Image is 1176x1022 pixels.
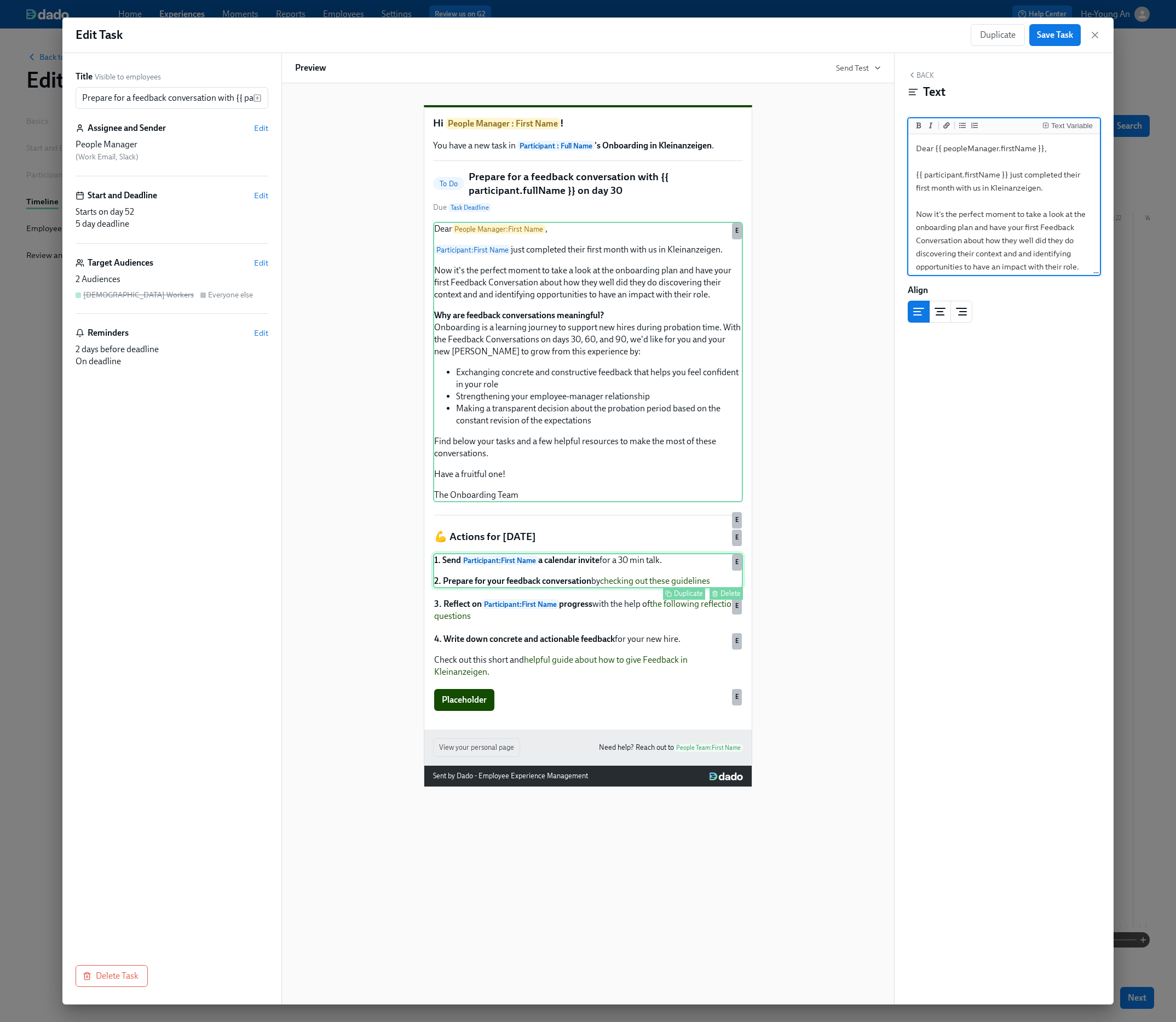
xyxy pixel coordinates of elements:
p: You have a new task in . [433,140,743,152]
div: Target AudiencesEdit2 Audiences[DEMOGRAPHIC_DATA] WorkersEveryone else [76,257,268,314]
div: PlaceholderE [433,688,743,712]
button: Add ordered list [969,120,980,131]
span: Participant : Full Name [517,141,595,151]
div: Used by Everyone else audience [732,598,742,615]
div: Used by Everyone else audience [732,554,742,571]
div: Used by Everyone else audience [732,633,742,650]
div: text alignment [908,301,972,323]
h6: Start and Deadline [88,190,157,202]
button: Edit [254,257,268,268]
svg: Right [955,305,968,318]
h6: Preview [295,62,326,74]
button: Edit [254,328,268,338]
button: Add bold text [913,120,924,131]
div: 2 Audiences [76,273,268,285]
span: Due [433,202,491,213]
strong: 's Onboarding in Kleinanzeigen [517,140,712,151]
div: Starts on day 52 [76,206,268,218]
div: 1. SendParticipant:First Namea calendar invitefor a 30 min talk. 2. Prepare for your feedback con... [433,553,743,588]
p: Need help? Reach out to [599,742,743,754]
div: Everyone else [208,290,253,300]
div: On deadline [76,355,268,368]
div: Duplicate [674,589,703,598]
label: Align [908,284,928,296]
div: [DEMOGRAPHIC_DATA] Workers [83,290,194,300]
svg: Insert text variable [253,94,262,102]
img: Dado [710,772,743,781]
h4: Text [923,84,946,100]
div: E [433,511,743,520]
div: Sent by Dado - Employee Experience Management [433,770,588,782]
div: Used by Everyone else audience [732,689,742,705]
div: 3. Reflect onParticipant:First Nameprogresswith the help ofthe following reflection questionsE [433,597,743,623]
button: Insert Text Variable [1040,120,1095,131]
div: Used by Everyone else audience [732,512,742,529]
span: Task Deadline [448,203,491,212]
div: Block ID: tiG1Geb6cHH [908,331,1100,343]
span: View your personal page [439,742,514,753]
button: Duplicate [971,24,1025,46]
span: People Manager : First Name [446,118,560,129]
button: Duplicate [663,587,705,600]
button: Save Task [1029,24,1081,46]
label: Title [76,71,93,83]
div: 💪 Actions for [DATE]E [433,529,743,545]
div: People Manager [76,139,268,151]
div: DearPeople Manager:First Name, Participant:First Namejust completed their first month with us in ... [433,222,743,502]
h6: Assignee and Sender [88,122,166,134]
button: Add italic text [925,120,936,131]
button: right aligned [950,301,972,323]
h6: Target Audiences [88,257,153,269]
button: Delete [710,587,743,600]
button: center aligned [929,301,951,323]
span: To Do [433,180,464,188]
div: 4. Write down concrete and actionable feedbackfor your new hire. Check out this short andhelpful ... [433,632,743,679]
button: Edit [254,123,268,134]
div: RemindersEdit2 days before deadlineOn deadline [76,327,268,368]
h1: Hi ! [433,116,743,131]
h6: Reminders [88,327,129,339]
span: Duplicate [980,30,1016,41]
span: 5 day deadline [76,219,129,229]
div: Start and DeadlineEditStarts on day 525 day deadline [76,190,268,244]
h5: Prepare for a feedback conversation with {{ participant.fullName }} on day 30 [469,170,743,198]
div: Text Variable [1051,122,1093,130]
button: Send Test [836,62,881,73]
button: Back [908,71,934,79]
button: Add a link [941,120,952,131]
div: Used by Everyone else audience [732,530,742,546]
button: View your personal page [433,738,520,757]
a: Need help? Reach out toPeople Team:First Name [599,742,743,754]
span: ( Work Email, Slack ) [76,152,139,162]
svg: Center [933,305,947,318]
span: Visible to employees [95,72,161,82]
div: 2 days before deadline [76,343,268,355]
div: Used by Everyone else audience [732,223,742,239]
span: Delete Task [85,971,139,981]
span: People Team : First Name [674,744,743,752]
button: left aligned [908,301,930,323]
div: Delete [720,589,741,598]
button: Delete Task [76,965,148,987]
span: Save Task [1037,30,1073,41]
h1: Edit Task [76,27,123,43]
button: Add unordered list [957,120,968,131]
textarea: Dear {{ peopleManager.firstName }}, {{ participant.firstName }} just completed their first month ... [910,136,1098,581]
svg: Left [912,305,925,318]
div: Assignee and SenderEditPeople Manager (Work Email, Slack) [76,122,268,176]
button: Edit [254,190,268,201]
